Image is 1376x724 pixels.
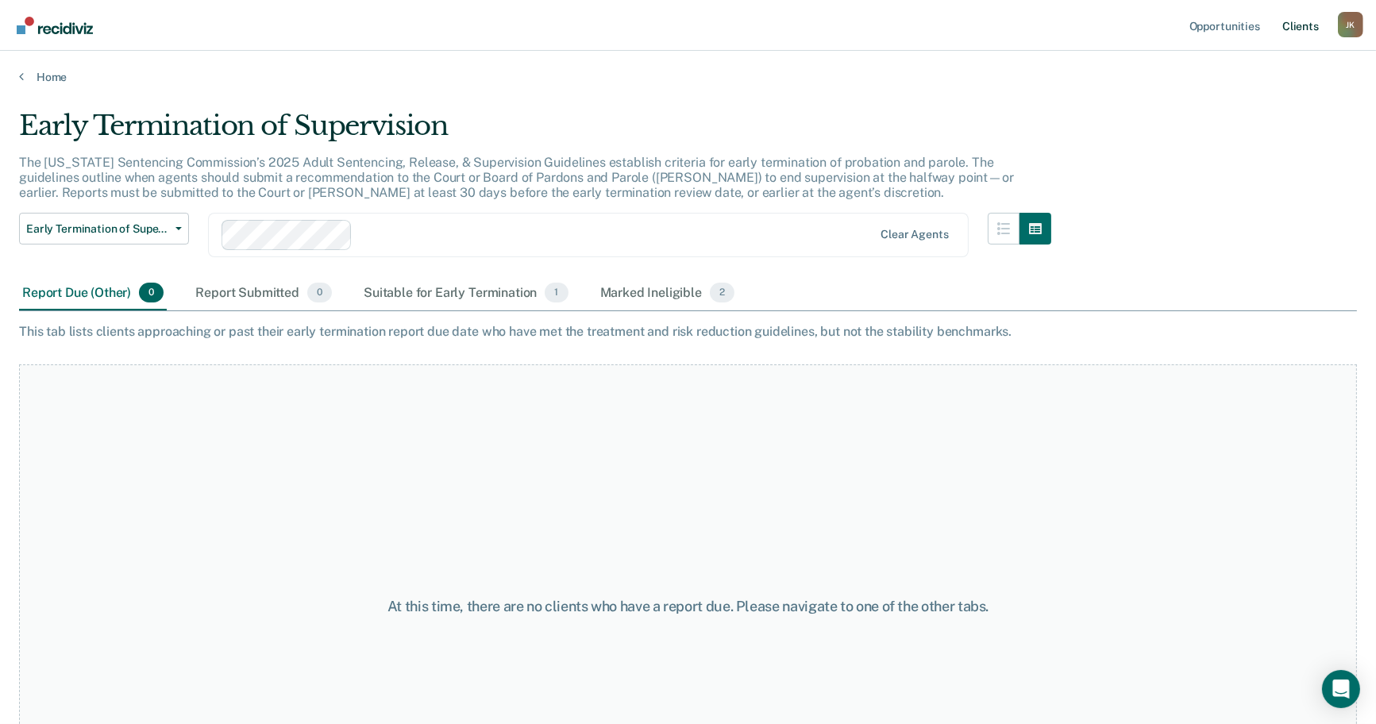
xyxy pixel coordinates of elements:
[881,228,948,241] div: Clear agents
[19,70,1357,84] a: Home
[19,213,189,245] button: Early Termination of Supervision
[139,283,164,303] span: 0
[1338,12,1363,37] div: J K
[1338,12,1363,37] button: Profile dropdown button
[545,283,568,303] span: 1
[26,222,169,236] span: Early Termination of Supervision
[19,276,167,311] div: Report Due (Other)0
[354,598,1023,615] div: At this time, there are no clients who have a report due. Please navigate to one of the other tabs.
[19,324,1357,339] div: This tab lists clients approaching or past their early termination report due date who have met t...
[192,276,335,311] div: Report Submitted0
[710,283,734,303] span: 2
[17,17,93,34] img: Recidiviz
[597,276,738,311] div: Marked Ineligible2
[1322,670,1360,708] div: Open Intercom Messenger
[360,276,571,311] div: Suitable for Early Termination1
[19,110,1051,155] div: Early Termination of Supervision
[19,155,1014,200] p: The [US_STATE] Sentencing Commission’s 2025 Adult Sentencing, Release, & Supervision Guidelines e...
[307,283,332,303] span: 0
